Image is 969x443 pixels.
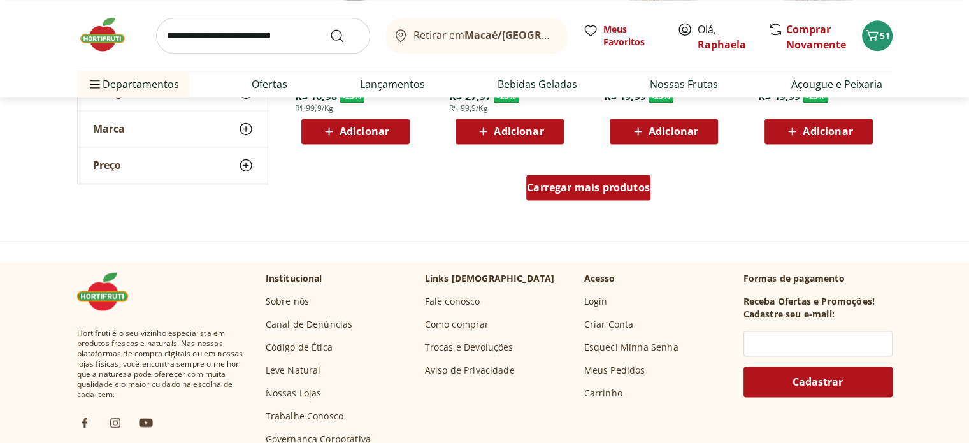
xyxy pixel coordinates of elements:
[425,318,489,331] a: Como comprar
[301,119,410,144] button: Adicionar
[494,126,543,136] span: Adicionar
[252,76,287,92] a: Ofertas
[138,415,154,430] img: ytb
[93,159,121,172] span: Preço
[584,364,645,377] a: Meus Pedidos
[266,295,309,308] a: Sobre nós
[743,308,835,321] h3: Cadastre seu e-mail:
[413,29,554,41] span: Retirar em
[87,69,103,99] button: Menu
[803,126,852,136] span: Adicionar
[743,272,893,285] p: Formas de pagamento
[77,272,141,310] img: Hortifruti
[456,119,564,144] button: Adicionar
[266,364,321,377] a: Leve Natural
[360,76,425,92] a: Lançamentos
[385,18,568,54] button: Retirar emMacaé/[GEOGRAPHIC_DATA]
[77,15,141,54] img: Hortifruti
[527,182,650,192] span: Carregar mais produtos
[93,123,125,136] span: Marca
[698,22,754,52] span: Olá,
[464,28,607,42] b: Macaé/[GEOGRAPHIC_DATA]
[266,410,344,423] a: Trabalhe Conosco
[78,112,269,147] button: Marca
[77,415,92,430] img: fb
[425,272,555,285] p: Links [DEMOGRAPHIC_DATA]
[584,387,622,400] a: Carrinho
[584,295,608,308] a: Login
[77,328,245,400] span: Hortifruti é o seu vizinho especialista em produtos frescos e naturais. Nas nossas plataformas de...
[650,76,718,92] a: Nossas Frutas
[791,76,882,92] a: Açougue e Peixaria
[584,272,615,285] p: Acesso
[603,23,662,48] span: Meus Favoritos
[425,341,513,354] a: Trocas e Devoluções
[266,387,322,400] a: Nossas Lojas
[295,103,334,113] span: R$ 99,9/Kg
[329,28,360,43] button: Submit Search
[880,29,890,41] span: 51
[266,341,333,354] a: Código de Ética
[449,103,488,113] span: R$ 99,9/Kg
[526,175,650,205] a: Carregar mais produtos
[266,318,353,331] a: Canal de Denúncias
[425,364,515,377] a: Aviso de Privacidade
[266,272,322,285] p: Institucional
[649,126,698,136] span: Adicionar
[584,318,634,331] a: Criar Conta
[156,18,370,54] input: search
[108,415,123,430] img: ig
[498,76,577,92] a: Bebidas Geladas
[743,295,875,308] h3: Receba Ofertas e Promoções!
[764,119,873,144] button: Adicionar
[425,295,480,308] a: Fale conosco
[786,22,846,52] a: Comprar Novamente
[584,341,678,354] a: Esqueci Minha Senha
[862,20,893,51] button: Carrinho
[698,38,746,52] a: Raphaela
[78,148,269,184] button: Preço
[87,69,179,99] span: Departamentos
[793,377,843,387] span: Cadastrar
[583,23,662,48] a: Meus Favoritos
[340,126,389,136] span: Adicionar
[610,119,718,144] button: Adicionar
[743,367,893,397] button: Cadastrar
